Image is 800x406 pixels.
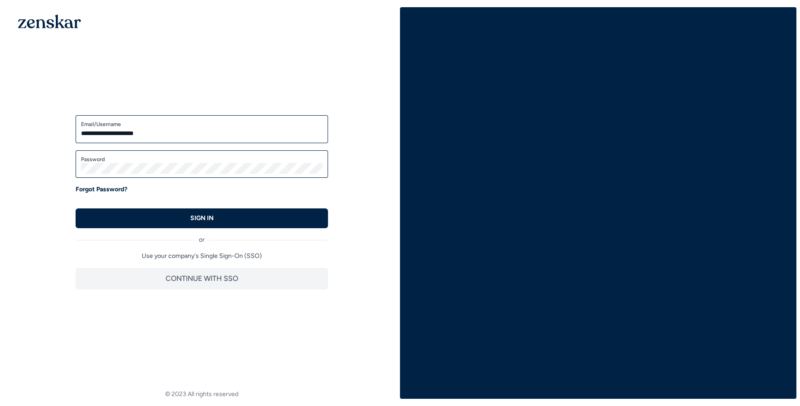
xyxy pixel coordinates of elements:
[76,228,328,244] div: or
[76,185,127,194] a: Forgot Password?
[18,14,81,28] img: 1OGAJ2xQqyY4LXKgY66KYq0eOWRCkrZdAb3gUhuVAqdWPZE9SRJmCz+oDMSn4zDLXe31Ii730ItAGKgCKgCCgCikA4Av8PJUP...
[76,252,328,261] p: Use your company's Single Sign-On (SSO)
[76,208,328,228] button: SIGN IN
[4,390,400,399] footer: © 2023 All rights reserved
[76,268,328,289] button: CONTINUE WITH SSO
[190,214,214,223] p: SIGN IN
[81,121,323,128] label: Email/Username
[81,156,323,163] label: Password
